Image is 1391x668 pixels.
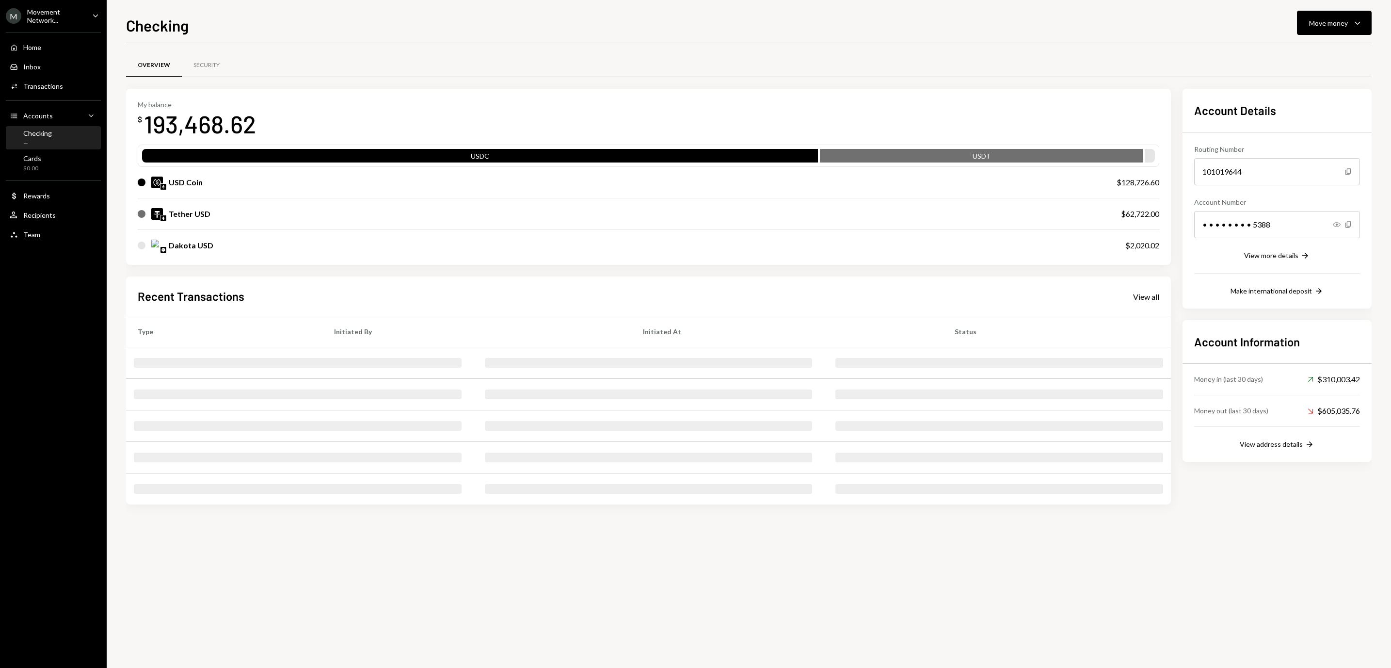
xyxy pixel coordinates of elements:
div: Rewards [23,192,50,200]
div: My balance [138,100,256,109]
div: Team [23,230,40,239]
div: Make international deposit [1231,287,1312,295]
div: $ [138,114,142,124]
h2: Recent Transactions [138,288,244,304]
div: View more details [1244,251,1298,260]
div: USDC [142,151,818,164]
div: Money out (last 30 days) [1194,406,1268,416]
a: Inbox [6,58,101,75]
div: $310,003.42 [1308,374,1360,385]
div: — [23,139,52,147]
button: Make international deposit [1231,286,1324,297]
div: USDT [820,151,1143,164]
div: $605,035.76 [1308,405,1360,417]
a: Checking— [6,126,101,149]
div: Move money [1309,18,1348,28]
th: Status [943,316,1171,347]
a: Cards$0.00 [6,151,101,175]
div: Cards [23,154,41,163]
h1: Checking [126,16,189,35]
div: $62,722.00 [1121,208,1159,220]
div: $2,020.02 [1125,240,1159,251]
button: View address details [1240,440,1314,450]
div: Recipients [23,211,56,219]
div: Movement Network... [27,8,84,24]
a: Transactions [6,77,101,95]
img: USDT [151,208,163,220]
div: $128,726.60 [1117,177,1159,188]
div: Security [193,61,220,69]
img: DKUSD [151,240,163,251]
div: Tether USD [169,208,210,220]
div: Accounts [23,112,53,120]
img: ethereum-mainnet [160,215,166,221]
th: Initiated At [631,316,943,347]
div: 101019644 [1194,158,1360,185]
div: Dakota USD [169,240,213,251]
div: Overview [138,61,170,69]
th: Type [126,316,322,347]
img: base-mainnet [160,247,166,253]
div: USD Coin [169,177,203,188]
img: ethereum-mainnet [160,184,166,190]
div: 193,468.62 [144,109,256,139]
div: Account Number [1194,197,1360,207]
div: Home [23,43,41,51]
button: Move money [1297,11,1372,35]
h2: Account Details [1194,102,1360,118]
div: M [6,8,21,24]
a: Rewards [6,187,101,204]
a: Accounts [6,107,101,124]
a: Overview [126,53,182,78]
a: View all [1133,291,1159,302]
div: Inbox [23,63,41,71]
div: Money in (last 30 days) [1194,374,1263,384]
a: Recipients [6,206,101,224]
div: • • • • • • • • 5388 [1194,211,1360,238]
a: Team [6,226,101,243]
button: View more details [1244,251,1310,261]
div: View address details [1240,440,1303,448]
div: $0.00 [23,164,41,173]
th: Initiated By [322,316,631,347]
div: Routing Number [1194,144,1360,154]
a: Home [6,38,101,56]
div: Transactions [23,82,63,90]
div: View all [1133,292,1159,302]
h2: Account Information [1194,334,1360,350]
div: Checking [23,129,52,137]
a: Security [182,53,231,78]
img: USDC [151,177,163,188]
